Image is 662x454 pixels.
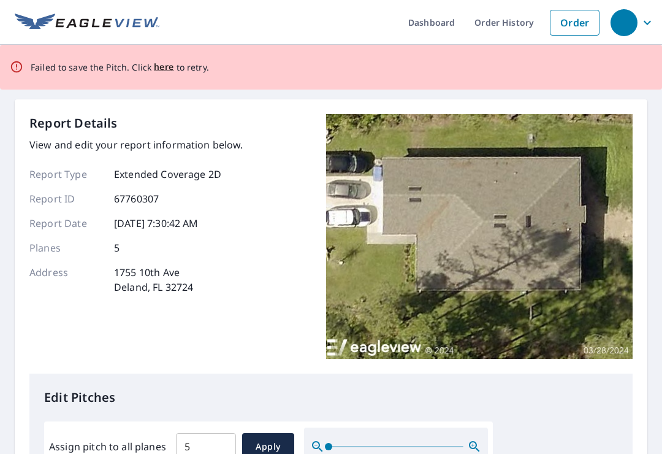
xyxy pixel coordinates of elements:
[29,114,118,133] p: Report Details
[29,265,103,294] p: Address
[114,240,120,255] p: 5
[154,60,174,75] button: here
[114,216,199,231] p: [DATE] 7:30:42 AM
[114,191,159,206] p: 67760307
[114,167,221,182] p: Extended Coverage 2D
[49,439,166,454] label: Assign pitch to all planes
[44,388,618,407] p: Edit Pitches
[31,60,209,75] p: Failed to save the Pitch. Click to retry.
[29,240,103,255] p: Planes
[29,216,103,231] p: Report Date
[114,265,193,294] p: 1755 10th Ave Deland, FL 32724
[29,137,243,152] p: View and edit your report information below.
[29,191,103,206] p: Report ID
[15,13,159,32] img: EV Logo
[550,10,599,36] a: Order
[326,114,633,360] img: Top image
[29,167,103,182] p: Report Type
